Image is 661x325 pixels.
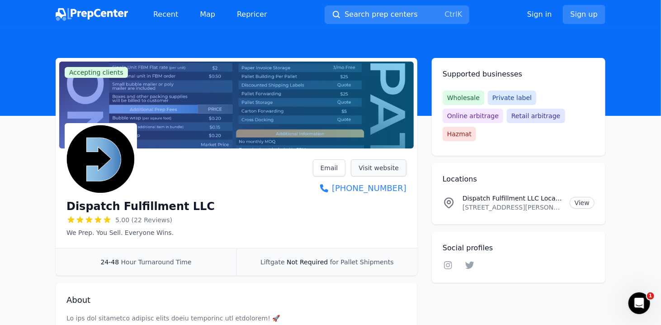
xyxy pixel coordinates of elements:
h2: About [66,294,406,306]
p: We Prep. You Sell. Everyone Wins. [66,228,215,237]
a: Visit website [351,159,406,177]
h2: Supported businesses [443,69,595,80]
p: [STREET_ADDRESS][PERSON_NAME] [463,203,562,212]
span: 5.00 (22 Reviews) [115,215,172,225]
a: Sign up [563,5,605,24]
span: 24-48 [101,258,119,266]
a: Repricer [230,5,274,24]
a: View [570,197,595,209]
span: Retail arbitrage [507,109,565,123]
img: PrepCenter [56,8,128,21]
span: Hazmat [443,127,476,141]
span: Not Required [287,258,328,266]
a: Sign in [527,9,552,20]
button: Search prep centersCtrlK [325,5,469,24]
span: 1 [647,292,654,300]
p: Dispatch Fulfillment LLC Location [463,194,562,203]
span: Hour Turnaround Time [121,258,192,266]
a: Recent [146,5,185,24]
span: Online arbitrage [443,109,503,123]
span: Liftgate [260,258,284,266]
a: Map [193,5,222,24]
span: Search prep centers [345,9,417,20]
img: Dispatch Fulfillment LLC [66,125,135,194]
a: Email [313,159,346,177]
span: for Pallet Shipments [330,258,394,266]
h1: Dispatch Fulfillment LLC [66,199,215,214]
span: Accepting clients [65,67,128,78]
kbd: Ctrl [444,10,457,19]
h2: Social profiles [443,243,595,253]
span: Wholesale [443,91,484,105]
h2: Locations [443,174,595,185]
kbd: K [458,10,463,19]
span: Private label [488,91,536,105]
iframe: Intercom live chat [628,292,650,314]
a: [PHONE_NUMBER] [313,182,406,195]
